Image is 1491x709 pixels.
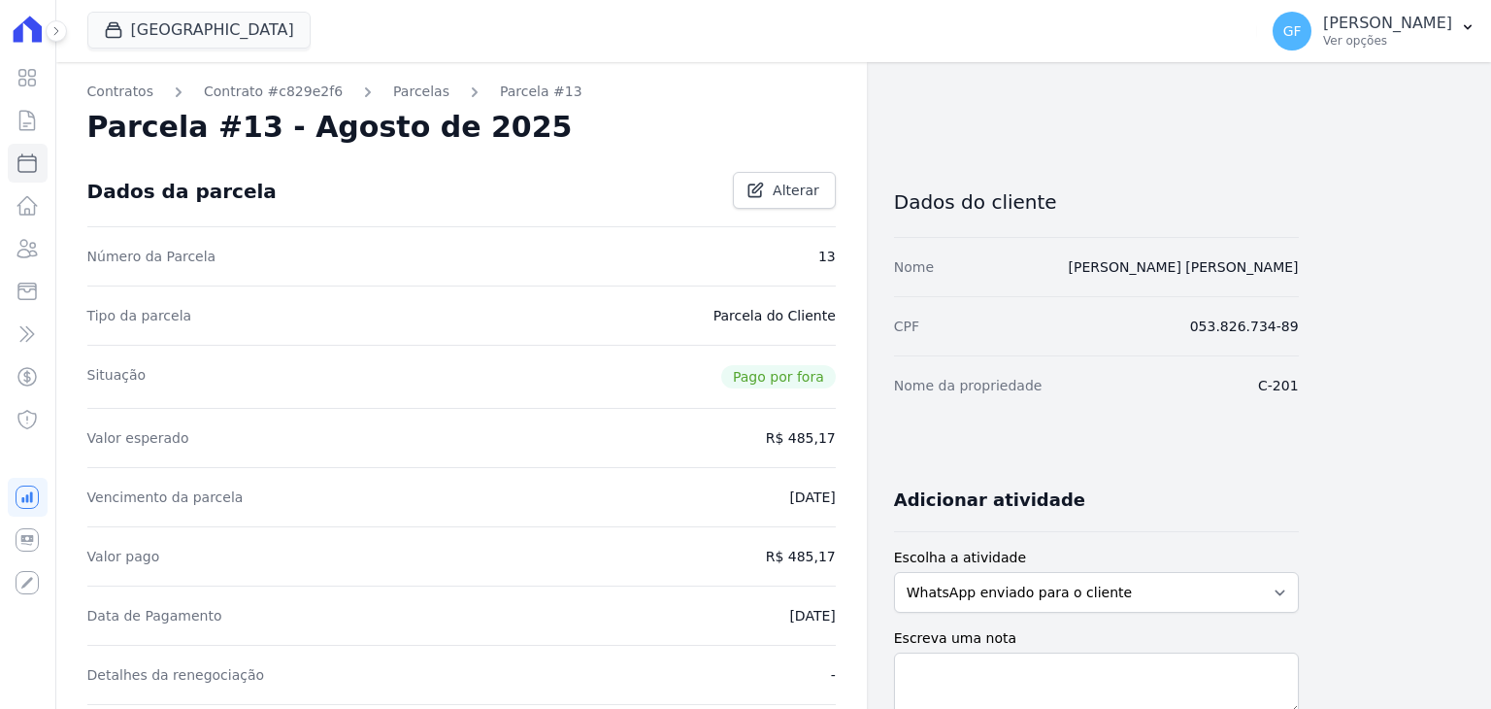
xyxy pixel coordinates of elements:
[393,82,449,102] a: Parcelas
[87,428,189,448] dt: Valor esperado
[87,365,147,388] dt: Situação
[894,548,1299,568] label: Escolha a atividade
[894,257,934,277] dt: Nome
[766,428,836,448] dd: R$ 485,17
[87,665,265,685] dt: Detalhes da renegociação
[894,317,919,336] dt: CPF
[894,489,1085,512] h3: Adicionar atividade
[894,628,1299,649] label: Escreva uma nota
[87,180,277,203] div: Dados da parcela
[1257,4,1491,58] button: GF [PERSON_NAME] Ver opções
[894,190,1299,214] h3: Dados do cliente
[773,181,819,200] span: Alterar
[721,365,836,388] span: Pago por fora
[87,247,216,266] dt: Número da Parcela
[789,488,835,507] dd: [DATE]
[87,306,192,325] dt: Tipo da parcela
[500,82,582,102] a: Parcela #13
[894,376,1043,395] dt: Nome da propriedade
[87,82,153,102] a: Contratos
[87,82,836,102] nav: Breadcrumb
[789,606,835,625] dd: [DATE]
[87,12,311,49] button: [GEOGRAPHIC_DATA]
[1258,376,1299,395] dd: C-201
[831,665,836,685] dd: -
[87,488,244,507] dt: Vencimento da parcela
[204,82,343,102] a: Contrato #c829e2f6
[1190,317,1299,336] dd: 053.826.734-89
[1323,33,1452,49] p: Ver opções
[733,172,836,209] a: Alterar
[87,110,573,145] h2: Parcela #13 - Agosto de 2025
[766,547,836,566] dd: R$ 485,17
[1069,259,1299,275] a: [PERSON_NAME] [PERSON_NAME]
[87,606,222,625] dt: Data de Pagamento
[87,547,160,566] dt: Valor pago
[1283,24,1302,38] span: GF
[1323,14,1452,33] p: [PERSON_NAME]
[713,306,836,325] dd: Parcela do Cliente
[818,247,836,266] dd: 13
